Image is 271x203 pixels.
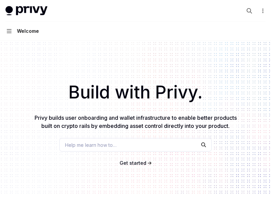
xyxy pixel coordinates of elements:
span: Help me learn how to… [65,141,117,149]
a: Get started [120,160,146,166]
img: light logo [5,6,47,16]
button: More actions [259,6,266,16]
div: Welcome [17,27,39,35]
h1: Build with Privy. [11,79,260,106]
span: Privy builds user onboarding and wallet infrastructure to enable better products built on crypto ... [35,114,237,129]
span: Get started [120,160,146,166]
button: Open search [244,5,255,16]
